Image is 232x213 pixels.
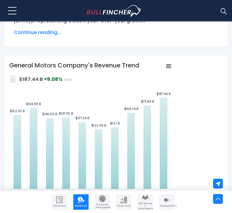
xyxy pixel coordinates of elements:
text: $137.24 B [75,116,89,120]
span: Overview [52,205,67,207]
text: $127 B [110,121,120,126]
a: Company Overview [52,194,67,210]
a: Company Revenue [73,194,89,210]
a: Company Product/Geography [95,194,110,210]
svg: General Motors Company's Revenue Trend [9,61,172,199]
text: $152.36 B [10,109,25,113]
a: Company Employees [138,194,153,210]
a: Company Financials [116,194,131,210]
text: $156.74 B [124,107,138,111]
text: $122.49 B [91,123,106,128]
tspan: General Motors Company's Revenue Trend [9,61,139,70]
span: Revenue [74,205,88,207]
text: $171.84 B [141,99,154,104]
span: CEO Salary / Employees [138,202,152,210]
img: addasd [9,75,17,83]
img: Bullfincher logo [87,5,142,17]
span: Product / Geography [95,203,109,209]
strong: +9.08% [44,76,63,83]
span: Continue reading... [14,29,218,36]
a: Go to homepage [87,5,153,17]
text: $147.05 B [59,111,73,116]
text: $187.44 B [157,92,170,96]
text: $145.59 B [42,112,57,116]
strong: $187.44 B [19,76,43,83]
span: Competitors [160,205,174,207]
span: Financials [117,205,131,207]
a: Company Competitors [159,194,174,210]
span: 2024 [63,78,72,82]
text: $166.38 B [26,102,41,106]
